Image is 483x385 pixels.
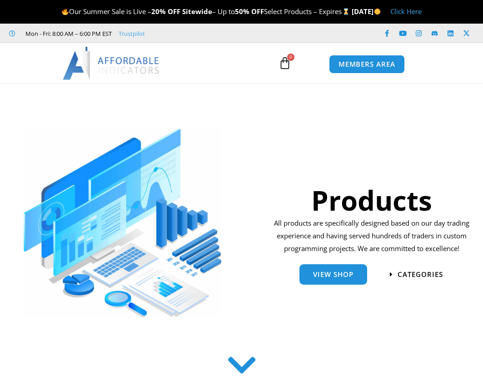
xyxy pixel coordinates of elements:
a: categories [390,271,443,278]
img: 🌞 [374,8,381,15]
img: ProductsSection scaled | Affordable Indicators – NinjaTrader [24,128,221,317]
span: MEMBERS AREA [339,61,395,68]
span: Our Summer Sale is Live – – Up to Select Products – Expires [61,7,351,16]
span: Mon - Fri: 8:00 AM – 6:00 PM EST [23,28,112,39]
a: Click Here [390,7,422,16]
h1: Products [268,181,476,219]
span: View Shop [313,271,354,278]
a: 0 [265,50,305,76]
img: 🔥 [62,8,69,15]
img: ⌛ [343,8,349,15]
strong: 50% OFF [235,7,264,16]
strong: Sitewide [182,7,212,16]
span: 0 [287,54,294,61]
a: Trustpilot [119,28,145,39]
span: categories [398,271,443,278]
strong: [DATE] [352,7,381,16]
strong: 20% OFF [151,7,180,16]
a: View Shop [299,264,367,285]
a: MEMBERS AREA [329,55,405,74]
img: LogoAI | Affordable Indicators – NinjaTrader [63,47,160,79]
p: All products are specifically designed based on our day trading experience and having served hund... [268,217,476,255]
